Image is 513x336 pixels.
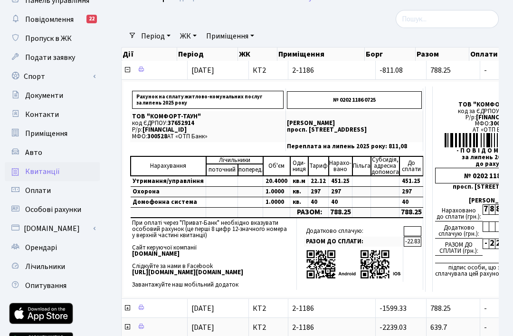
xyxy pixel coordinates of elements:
span: Контакти [25,109,59,120]
td: 1.0000 [263,197,290,208]
td: 297 [329,187,352,197]
a: Спорт [5,67,100,86]
td: 297 [308,187,329,197]
span: Орендарі [25,242,57,253]
img: apps-qrcodes.png [306,249,401,280]
td: Пільга [352,156,371,176]
th: Період [177,48,238,61]
a: Авто [5,143,100,162]
span: Квитанції [25,166,60,177]
span: -811.08 [380,65,403,76]
span: Документи [25,90,63,101]
td: 22.12 [308,176,329,187]
span: 2-1186 [292,67,371,74]
td: Нарахо- вано [329,156,352,176]
b: [DOMAIN_NAME] [132,250,180,258]
div: 2 [495,239,501,249]
td: Додатково сплачую: [304,226,403,236]
a: ЖК [176,28,200,44]
a: Квитанції [5,162,100,181]
td: Оди- ниця [290,156,308,176]
td: При оплаті через "Приват-Банк" необхідно вказувати особовий рахунок (це перші 8 цифр 12-значного ... [130,218,296,290]
th: Дії [122,48,177,61]
td: кв. [290,187,308,197]
a: Оплати [5,181,100,200]
div: Додатково сплачую (грн.): [435,221,483,239]
p: ТОВ "КОМФОРТ-ТАУН" [132,114,284,120]
span: Приміщення [25,128,67,139]
td: 40 [308,197,329,208]
p: Р/р: [132,127,284,133]
td: 451.25 [329,176,352,187]
span: 2-1186 [292,324,371,331]
span: Пропуск в ЖК [25,33,72,44]
a: [DOMAIN_NAME] [5,219,100,238]
a: Орендарі [5,238,100,257]
span: [FINANCIAL_ID] [142,125,187,134]
th: ЖК [238,48,277,61]
td: РАЗОМ ДО СПЛАТИ: [304,237,403,247]
input: Пошук... [396,10,499,28]
th: Борг [365,48,416,61]
td: Охорона [131,187,206,197]
span: 37652914 [168,119,194,127]
a: Приміщення [5,124,100,143]
span: 788.25 [430,303,451,314]
span: Повідомлення [25,14,74,25]
a: Особові рахунки [5,200,100,219]
div: Нараховано до сплати (грн.): [435,204,483,221]
div: 8 [489,204,495,215]
td: Утримання/управління [131,176,206,187]
p: МФО: АТ «ОТП Банк» [132,134,284,140]
span: Особові рахунки [25,204,81,215]
span: КТ2 [253,324,284,331]
p: [PERSON_NAME] [287,120,422,126]
a: Документи [5,86,100,105]
p: код ЄДРПОУ: [132,120,284,126]
div: 7 [483,204,489,215]
p: Рахунок на сплату житлово-комунальних послуг за липень 2025 року [132,91,284,109]
span: Оплати [25,185,51,196]
th: Разом [416,48,469,61]
td: Тариф [308,156,329,176]
b: [URL][DOMAIN_NAME][DOMAIN_NAME] [132,268,243,277]
span: Опитування [25,280,66,291]
span: 2-1186 [292,305,371,312]
td: Нарахування [131,156,206,176]
span: Лічильники [25,261,65,272]
a: Подати заявку [5,48,100,67]
span: [DATE] [191,303,214,314]
td: Об'єм [263,156,290,176]
a: Період [137,28,174,44]
td: 1.0000 [263,187,290,197]
th: Приміщення [277,48,365,61]
td: РАЗОМ: [290,208,329,218]
td: 297 [399,187,423,197]
td: кв. [290,197,308,208]
span: КТ2 [253,305,284,312]
p: просп. [STREET_ADDRESS] [287,127,422,133]
td: 788.25 [329,208,352,218]
span: КТ2 [253,67,284,74]
td: 40 [329,197,352,208]
div: 8 [495,204,501,215]
td: Субсидія, адресна допомога [371,156,399,176]
span: 788.25 [430,65,451,76]
a: Повідомлення22 [5,10,100,29]
div: - [483,239,489,249]
a: Пропуск в ЖК [5,29,100,48]
td: До cплати [399,156,423,176]
p: Переплата на липень 2025 року: 811,08 [287,144,422,150]
p: № 0202 1186 0725 [287,91,422,109]
span: Подати заявку [25,52,75,63]
span: 639.7 [430,322,447,333]
td: 451.25 [399,176,423,187]
td: поточний [206,164,238,176]
td: Лічильники [206,156,263,164]
td: -22.83 [404,237,421,247]
span: [DATE] [191,65,214,76]
a: Контакти [5,105,100,124]
span: -1599.33 [380,303,407,314]
div: РАЗОМ ДО СПЛАТИ (грн.): [435,239,483,256]
td: 40 [399,197,423,208]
